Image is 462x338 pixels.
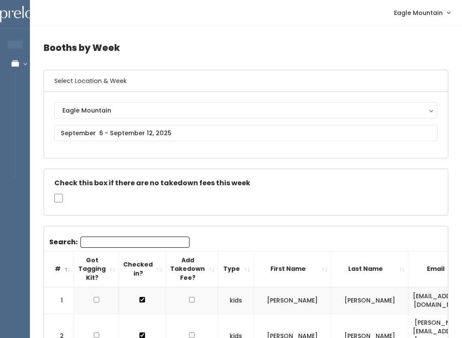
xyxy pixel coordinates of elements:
span: Eagle Mountain [394,8,443,18]
th: Checked in?: activate to sort column ascending [119,251,166,287]
th: Type: activate to sort column ascending [218,251,254,287]
th: Last Name: activate to sort column ascending [331,251,409,287]
th: Add Takedown Fee?: activate to sort column ascending [166,251,218,287]
h4: Booths by Week [44,36,448,59]
td: [PERSON_NAME] [254,287,331,314]
label: Search: [49,237,190,248]
th: Got Tagging Kit?: activate to sort column ascending [74,251,119,287]
div: Eagle Mountain [62,106,429,115]
input: September 6 - September 12, 2025 [54,125,438,141]
th: #: activate to sort column descending [44,251,74,287]
td: 1 [44,287,74,314]
td: kids [218,287,254,314]
a: Eagle Mountain [385,3,459,22]
h6: Select Location & Week [44,70,448,92]
input: Search: [80,237,190,248]
td: [PERSON_NAME] [331,287,409,314]
th: First Name: activate to sort column ascending [254,251,331,287]
button: Eagle Mountain [54,102,438,119]
h5: Check this box if there are no takedown fees this week [54,179,438,187]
